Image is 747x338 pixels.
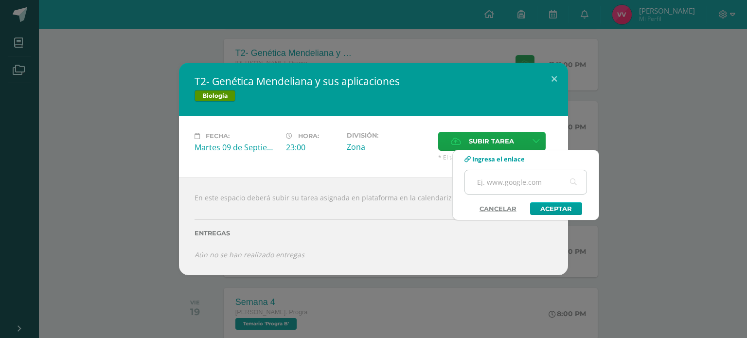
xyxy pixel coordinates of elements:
span: * El tamaño máximo permitido es 50 MB [438,153,552,161]
a: Cancelar [470,202,526,215]
div: Zona [347,142,430,152]
input: Ej. www.google.com [465,170,587,194]
a: Aceptar [530,202,582,215]
div: Martes 09 de Septiembre [195,142,278,153]
span: Ingresa el enlace [472,155,525,163]
label: División: [347,132,430,139]
span: Fecha: [206,132,230,140]
h2: T2- Genética Mendeliana y sus aplicaciones [195,74,552,88]
span: Hora: [298,132,319,140]
div: 23:00 [286,142,339,153]
div: En este espacio deberá subir su tarea asignada en plataforma en la calendarización. [179,177,568,275]
label: Entregas [195,230,552,237]
button: Close (Esc) [540,63,568,96]
span: Biología [195,90,235,102]
i: Aún no se han realizado entregas [195,250,304,259]
span: Subir tarea [469,132,514,150]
